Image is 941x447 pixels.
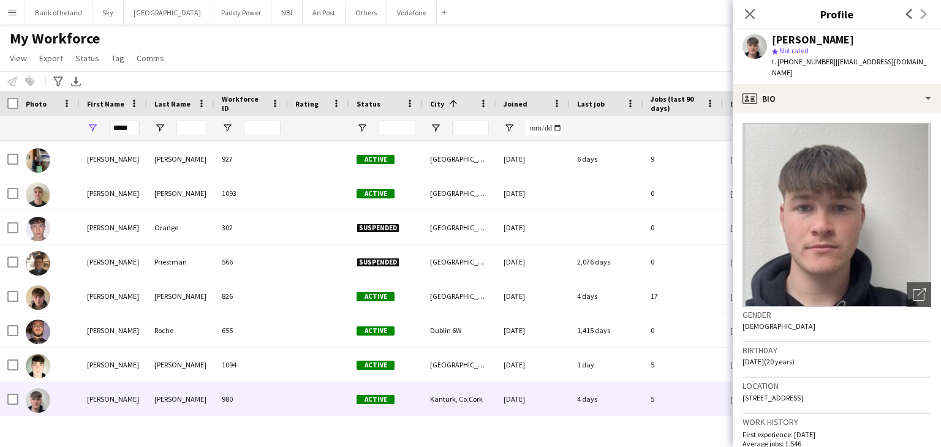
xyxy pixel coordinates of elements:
div: [PERSON_NAME] [80,142,147,176]
div: Priestman [147,245,214,279]
div: Orange [147,211,214,244]
div: [DATE] [496,314,570,347]
button: Open Filter Menu [357,122,368,133]
div: [PERSON_NAME] [80,245,147,279]
span: Not rated [779,46,809,55]
span: View [10,53,27,64]
span: [STREET_ADDRESS] [743,393,803,402]
div: [PERSON_NAME] [80,279,147,313]
button: Open Filter Menu [430,122,441,133]
input: Last Name Filter Input [176,121,207,135]
div: 2,076 days [570,245,643,279]
a: Export [34,50,68,66]
button: Open Filter Menu [87,122,98,133]
span: Status [75,53,99,64]
div: 9 [643,142,723,176]
img: David Roche [26,320,50,344]
span: [DEMOGRAPHIC_DATA] [743,321,815,331]
h3: Gender [743,309,931,320]
app-action-btn: Advanced filters [51,74,66,89]
div: [PERSON_NAME] [772,34,854,45]
button: Open Filter Menu [222,122,233,133]
img: David Priestman [26,251,50,276]
div: [PERSON_NAME] [80,382,147,416]
a: Comms [132,50,169,66]
img: David Greenan [26,354,50,378]
span: Tag [111,53,124,64]
a: View [5,50,32,66]
span: Suspended [357,223,399,233]
button: An Post [303,1,346,24]
div: [DATE] [496,176,570,210]
div: 1093 [214,176,288,210]
span: My Workforce [10,29,100,48]
div: 5 [643,382,723,416]
div: 1094 [214,348,288,381]
span: Workforce ID [222,94,266,113]
div: [DATE] [496,142,570,176]
div: [DATE] [496,245,570,279]
span: Active [357,189,395,198]
div: Kanturk, Co.Cork [423,382,496,416]
div: [GEOGRAPHIC_DATA] [423,211,496,244]
div: 655 [214,314,288,347]
span: Rating [295,99,319,108]
a: Tag [107,50,129,66]
div: 17 [643,279,723,313]
span: Jobs (last 90 days) [651,94,701,113]
span: [DATE] (20 years) [743,357,795,366]
input: City Filter Input [452,121,489,135]
button: Open Filter Menu [730,122,741,133]
img: David Nagle [26,182,50,207]
div: 927 [214,142,288,176]
div: [GEOGRAPHIC_DATA] 15 [423,348,496,381]
button: Paddy Power [211,1,271,24]
div: 0 [643,245,723,279]
span: Joined [504,99,527,108]
button: Open Filter Menu [504,122,515,133]
div: [GEOGRAPHIC_DATA] [423,245,496,279]
button: Vodafone [387,1,437,24]
div: [GEOGRAPHIC_DATA] [423,176,496,210]
input: Joined Filter Input [526,121,562,135]
button: NBI [271,1,303,24]
div: [PERSON_NAME] [147,176,214,210]
div: 1,415 days [570,314,643,347]
div: Roche [147,314,214,347]
h3: Location [743,380,931,391]
div: [PERSON_NAME] [147,279,214,313]
span: Active [357,155,395,164]
span: City [430,99,444,108]
button: Sky [93,1,124,24]
span: Active [357,361,395,370]
div: [DATE] [496,211,570,244]
div: Dublin 6W [423,314,496,347]
span: First Name [87,99,124,108]
div: 302 [214,211,288,244]
span: Last job [577,99,605,108]
a: Status [70,50,104,66]
div: 4 days [570,279,643,313]
div: 566 [214,245,288,279]
div: 6 days [570,142,643,176]
img: Crew avatar or photo [743,123,931,307]
div: [GEOGRAPHIC_DATA] [423,142,496,176]
div: [PERSON_NAME] [147,142,214,176]
div: [PERSON_NAME] [147,348,214,381]
div: 0 [643,211,723,244]
input: First Name Filter Input [109,121,140,135]
div: 4 days [570,382,643,416]
h3: Profile [733,6,941,22]
div: [PERSON_NAME] [80,314,147,347]
button: Bank of Ireland [25,1,93,24]
input: Workforce ID Filter Input [244,121,281,135]
button: Open Filter Menu [154,122,165,133]
span: Active [357,326,395,336]
h3: Work history [743,416,931,427]
span: Comms [137,53,164,64]
div: 5 [643,348,723,381]
span: Active [357,292,395,301]
div: [DATE] [496,279,570,313]
div: 826 [214,279,288,313]
app-action-btn: Export XLSX [69,74,83,89]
